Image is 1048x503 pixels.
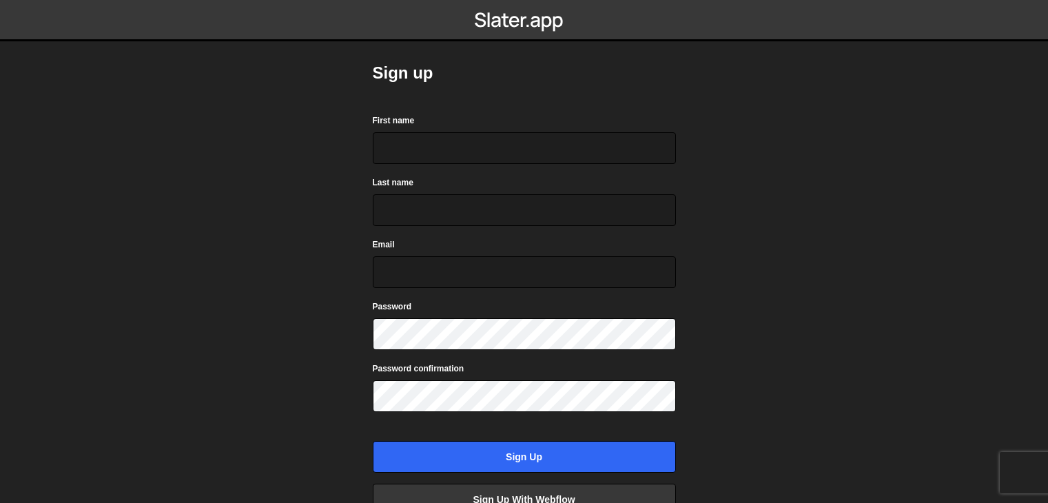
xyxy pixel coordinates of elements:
h2: Sign up [373,62,676,84]
label: Last name [373,176,413,189]
label: Password confirmation [373,362,464,376]
input: Sign up [373,441,676,473]
label: Email [373,238,395,251]
label: Password [373,300,412,314]
label: First name [373,114,415,127]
